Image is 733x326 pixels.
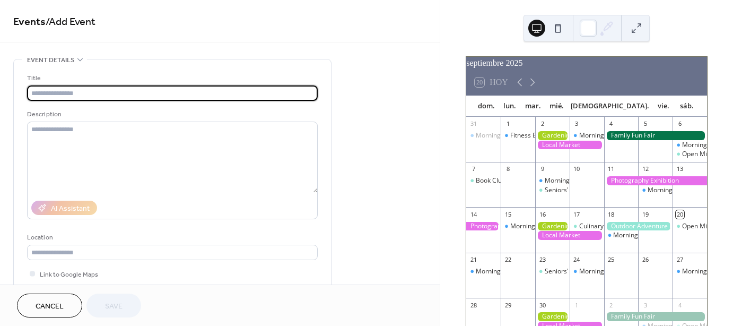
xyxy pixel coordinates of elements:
[36,301,64,312] span: Cancel
[504,120,512,128] div: 1
[604,312,707,321] div: Family Fun Fair
[579,131,636,140] div: Morning Yoga Bliss
[673,222,707,231] div: Open Mic Night
[504,256,512,264] div: 22
[469,210,477,218] div: 14
[40,269,98,280] span: Link to Google Maps
[510,222,567,231] div: Morning Yoga Bliss
[607,210,615,218] div: 18
[469,120,477,128] div: 31
[510,131,563,140] div: Fitness Bootcamp
[579,222,647,231] div: Culinary Cooking Class
[466,222,501,231] div: Photography Exhibition
[607,120,615,128] div: 4
[682,222,728,231] div: Open Mic Night
[570,267,604,276] div: Morning Yoga Bliss
[579,267,636,276] div: Morning Yoga Bliss
[498,96,521,117] div: lun.
[604,231,639,240] div: Morning Yoga Bliss
[501,131,535,140] div: Fitness Bootcamp
[641,301,649,309] div: 3
[535,131,570,140] div: Gardening Workshop
[676,120,684,128] div: 6
[504,210,512,218] div: 15
[545,96,568,117] div: mié.
[538,210,546,218] div: 16
[538,301,546,309] div: 30
[641,256,649,264] div: 26
[27,232,316,243] div: Location
[466,176,501,185] div: Book Club Gathering
[545,267,600,276] div: Seniors' Social Tea
[475,96,498,117] div: dom.
[469,165,477,173] div: 7
[573,165,581,173] div: 10
[673,267,707,276] div: Morning Yoga Bliss
[538,256,546,264] div: 23
[27,55,74,66] span: Event details
[466,131,501,140] div: Morning Yoga Bliss
[570,222,604,231] div: Culinary Cooking Class
[538,120,546,128] div: 2
[538,165,546,173] div: 9
[535,176,570,185] div: Morning Yoga Bliss
[521,96,545,117] div: mar.
[469,301,477,309] div: 28
[545,186,600,195] div: Seniors' Social Tea
[604,131,707,140] div: Family Fun Fair
[568,96,652,117] div: [DEMOGRAPHIC_DATA].
[476,131,533,140] div: Morning Yoga Bliss
[476,267,533,276] div: Morning Yoga Bliss
[641,165,649,173] div: 12
[476,176,537,185] div: Book Club Gathering
[501,222,535,231] div: Morning Yoga Bliss
[504,165,512,173] div: 8
[682,150,728,159] div: Open Mic Night
[545,176,601,185] div: Morning Yoga Bliss
[676,210,684,218] div: 20
[648,186,704,195] div: Morning Yoga Bliss
[13,12,46,32] a: Events
[676,165,684,173] div: 13
[573,120,581,128] div: 3
[676,301,684,309] div: 4
[613,231,670,240] div: Morning Yoga Bliss
[675,96,699,117] div: sáb.
[604,176,707,185] div: Photography Exhibition
[607,165,615,173] div: 11
[641,210,649,218] div: 19
[573,210,581,218] div: 17
[641,120,649,128] div: 5
[466,267,501,276] div: Morning Yoga Bliss
[535,312,570,321] div: Gardening Workshop
[673,150,707,159] div: Open Mic Night
[607,301,615,309] div: 2
[535,267,570,276] div: Seniors' Social Tea
[27,109,316,120] div: Description
[27,73,316,84] div: Title
[676,256,684,264] div: 27
[607,256,615,264] div: 25
[466,57,707,70] div: septiembre 2025
[535,186,570,195] div: Seniors' Social Tea
[638,186,673,195] div: Morning Yoga Bliss
[652,96,675,117] div: vie.
[604,222,673,231] div: Outdoor Adventure Day
[535,222,570,231] div: Gardening Workshop
[17,294,82,318] button: Cancel
[570,131,604,140] div: Morning Yoga Bliss
[504,301,512,309] div: 29
[573,301,581,309] div: 1
[535,141,604,150] div: Local Market
[573,256,581,264] div: 24
[535,231,604,240] div: Local Market
[46,12,95,32] span: / Add Event
[673,141,707,150] div: Morning Yoga Bliss
[469,256,477,264] div: 21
